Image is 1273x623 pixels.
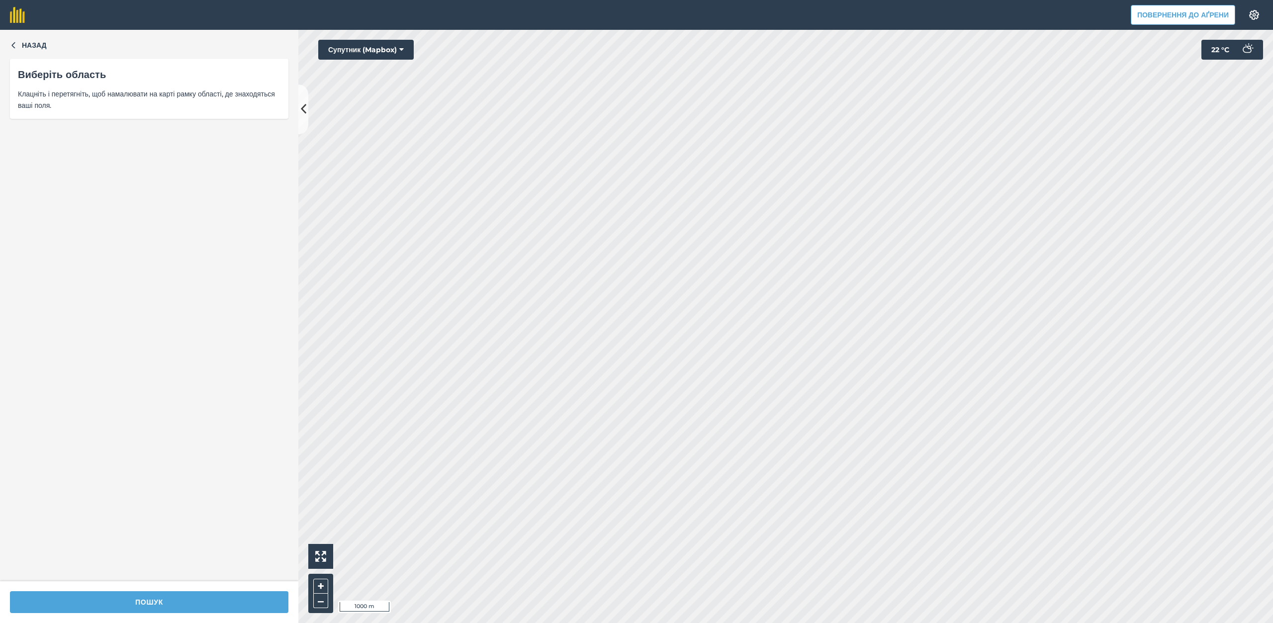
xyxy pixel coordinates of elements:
[328,45,397,54] font: Супутник (Mapbox)
[18,69,106,81] font: Виберіть область
[313,579,328,594] button: +
[10,40,47,51] button: Назад
[1224,45,1229,54] font: C
[1237,40,1257,60] img: svg+xml;base64,PD94bWwgdmVyc2lvbj0iMS4wIiBlbmNvZGluZz0idXRmLTgiPz4KPCEtLSBHZW5lcmF0b3I6IEFkb2JlIE...
[10,591,288,613] button: Пошук
[18,89,275,109] font: Клацніть і перетягніть, щоб намалювати на карті рамку області, де знаходяться ваші поля.
[22,41,47,50] font: Назад
[10,7,25,23] img: Логотип fieldmargin
[1131,5,1235,25] button: Повернення до Аґрени
[1221,45,1224,54] font: °
[318,40,414,60] button: Супутник (Mapbox)
[1137,10,1229,19] font: Повернення до Аґрени
[135,598,163,607] font: Пошук
[1201,40,1263,60] button: 22 °C
[315,551,326,562] img: Чотири стрілки, одна спрямована вгору ліворуч, одна вгору праворуч, одна внизу праворуч і остання...
[1211,45,1219,54] font: 22
[313,594,328,608] button: –
[1248,10,1260,20] img: Значок шестерні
